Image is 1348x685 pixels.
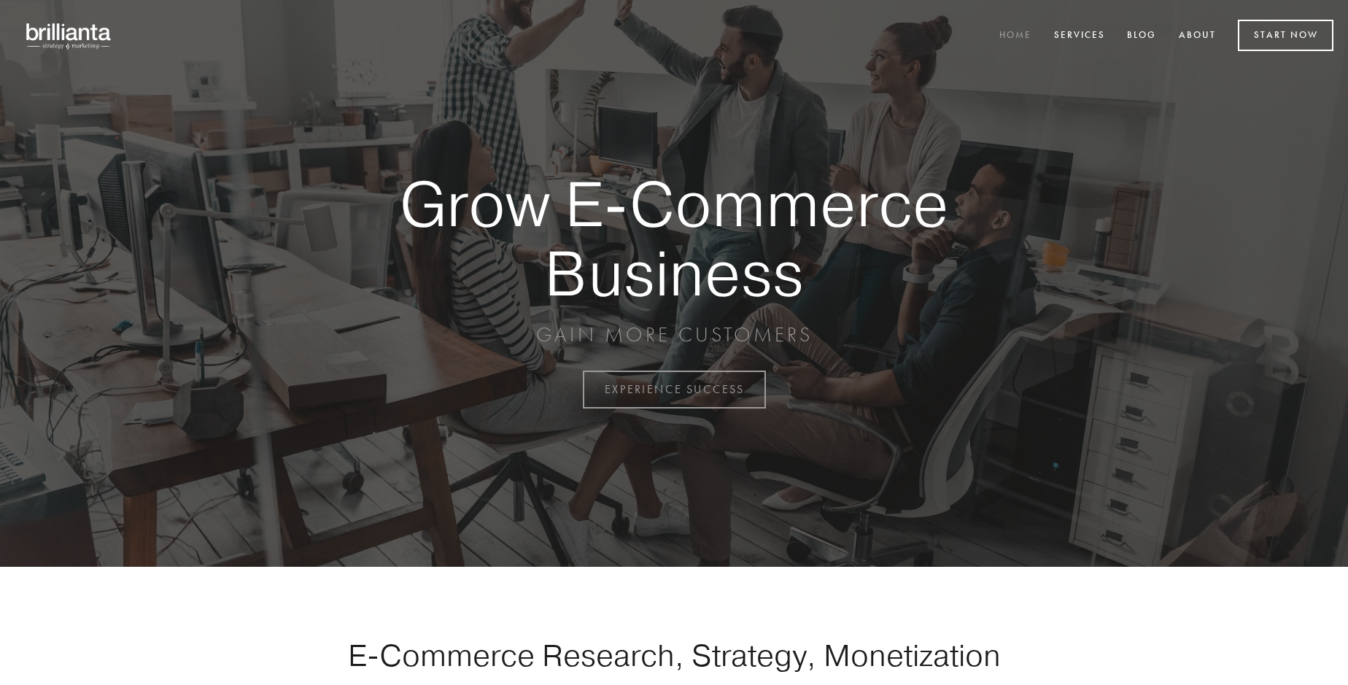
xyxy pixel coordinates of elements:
a: Blog [1117,24,1166,48]
p: GAIN MORE CUSTOMERS [349,322,999,348]
a: EXPERIENCE SUCCESS [583,371,766,409]
a: About [1169,24,1225,48]
img: brillianta - research, strategy, marketing [15,15,124,57]
a: Services [1045,24,1115,48]
a: Start Now [1238,20,1333,51]
strong: Grow E-Commerce Business [349,169,999,307]
h1: E-Commerce Research, Strategy, Monetization [302,637,1046,673]
a: Home [990,24,1041,48]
